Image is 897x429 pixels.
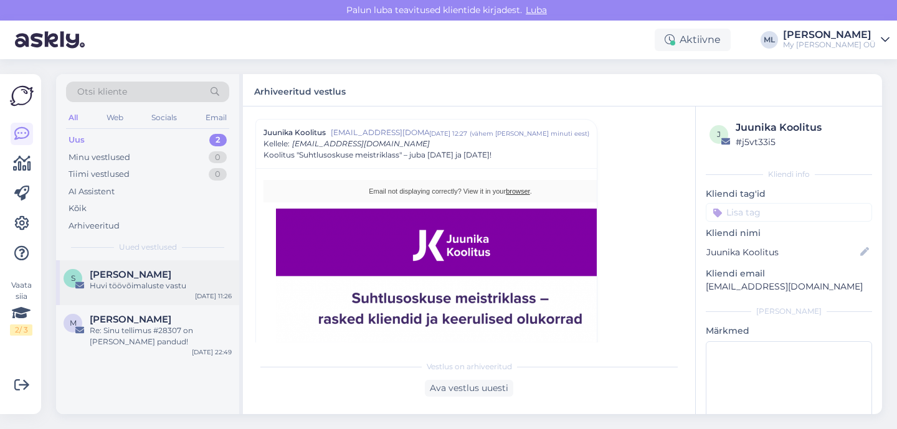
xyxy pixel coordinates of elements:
[736,120,868,135] div: Juunika Koolitus
[149,110,179,126] div: Socials
[717,130,721,139] span: j
[506,187,530,195] a: browser
[119,242,177,253] span: Uued vestlused
[706,169,872,180] div: Kliendi info
[736,135,868,149] div: # j5vt33i5
[706,245,858,259] input: Lisa nimi
[783,40,876,50] div: My [PERSON_NAME] OÜ
[706,187,872,200] p: Kliendi tag'id
[263,139,290,148] span: Kellele :
[783,30,890,50] a: [PERSON_NAME]My [PERSON_NAME] OÜ
[69,168,130,181] div: Tiimi vestlused
[331,127,429,138] span: [EMAIL_ADDRESS][DOMAIN_NAME]
[10,280,32,336] div: Vaata siia
[69,151,130,164] div: Minu vestlused
[104,110,126,126] div: Web
[10,84,34,108] img: Askly Logo
[706,324,872,337] p: Märkmed
[209,168,227,181] div: 0
[706,306,872,317] div: [PERSON_NAME]
[470,129,589,138] div: ( vähem [PERSON_NAME] minuti eest )
[90,314,171,325] span: Marleen Lillemaa
[71,273,75,283] span: S
[90,325,232,347] div: Re: Sinu tellimus #28307 on [PERSON_NAME] pandud!
[70,318,77,328] span: M
[90,269,171,280] span: Susanna Sõrra
[706,227,872,240] p: Kliendi nimi
[425,380,513,397] div: Ava vestlus uuesti
[263,127,326,138] span: Juunika Koolitus
[192,347,232,357] div: [DATE] 22:49
[761,31,778,49] div: ML
[655,29,731,51] div: Aktiivne
[706,267,872,280] p: Kliendi email
[522,4,551,16] span: Luba
[427,361,512,372] span: Vestlus on arhiveeritud
[209,134,227,146] div: 2
[706,203,872,222] input: Lisa tag
[10,324,32,336] div: 2 / 3
[254,82,346,98] label: Arhiveeritud vestlus
[66,110,80,126] div: All
[203,110,229,126] div: Email
[195,291,232,301] div: [DATE] 11:26
[69,220,120,232] div: Arhiveeritud
[706,280,872,293] p: [EMAIL_ADDRESS][DOMAIN_NAME]
[77,85,127,98] span: Otsi kliente
[69,134,85,146] div: Uus
[69,186,115,198] div: AI Assistent
[429,129,467,138] div: [DATE] 12:27
[90,280,232,291] div: Huvi töövõimaluste vastu
[783,30,876,40] div: [PERSON_NAME]
[292,139,430,148] span: [EMAIL_ADDRESS][DOMAIN_NAME]
[276,186,625,196] p: Email not displaying correctly? View it in your .
[209,151,227,164] div: 0
[69,202,87,215] div: Kõik
[263,149,491,161] span: Koolitus "Suhtlusoskuse meistriklass" – juba [DATE] ja [DATE]!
